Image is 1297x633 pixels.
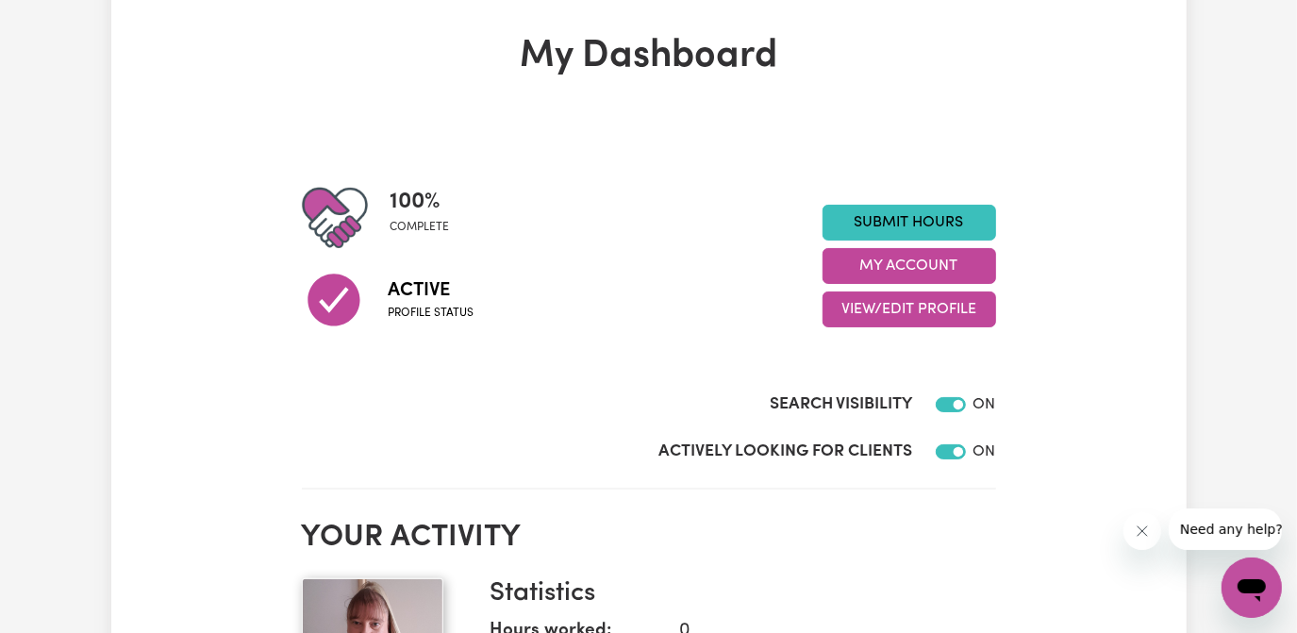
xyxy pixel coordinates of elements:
div: Profile completeness: 100% [391,185,465,251]
label: Search Visibility [771,392,913,417]
h2: Your activity [302,520,996,556]
a: Submit Hours [823,205,996,241]
iframe: Button to launch messaging window [1222,558,1282,618]
button: View/Edit Profile [823,292,996,327]
button: My Account [823,248,996,284]
span: Need any help? [11,13,114,28]
label: Actively Looking for Clients [659,440,913,464]
iframe: Message from company [1169,508,1282,550]
span: ON [973,397,996,412]
iframe: Close message [1123,512,1161,550]
span: 100 % [391,185,450,219]
span: complete [391,219,450,236]
span: Active [389,276,474,305]
h3: Statistics [491,578,981,610]
h1: My Dashboard [302,34,996,79]
span: Profile status [389,305,474,322]
span: ON [973,444,996,459]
